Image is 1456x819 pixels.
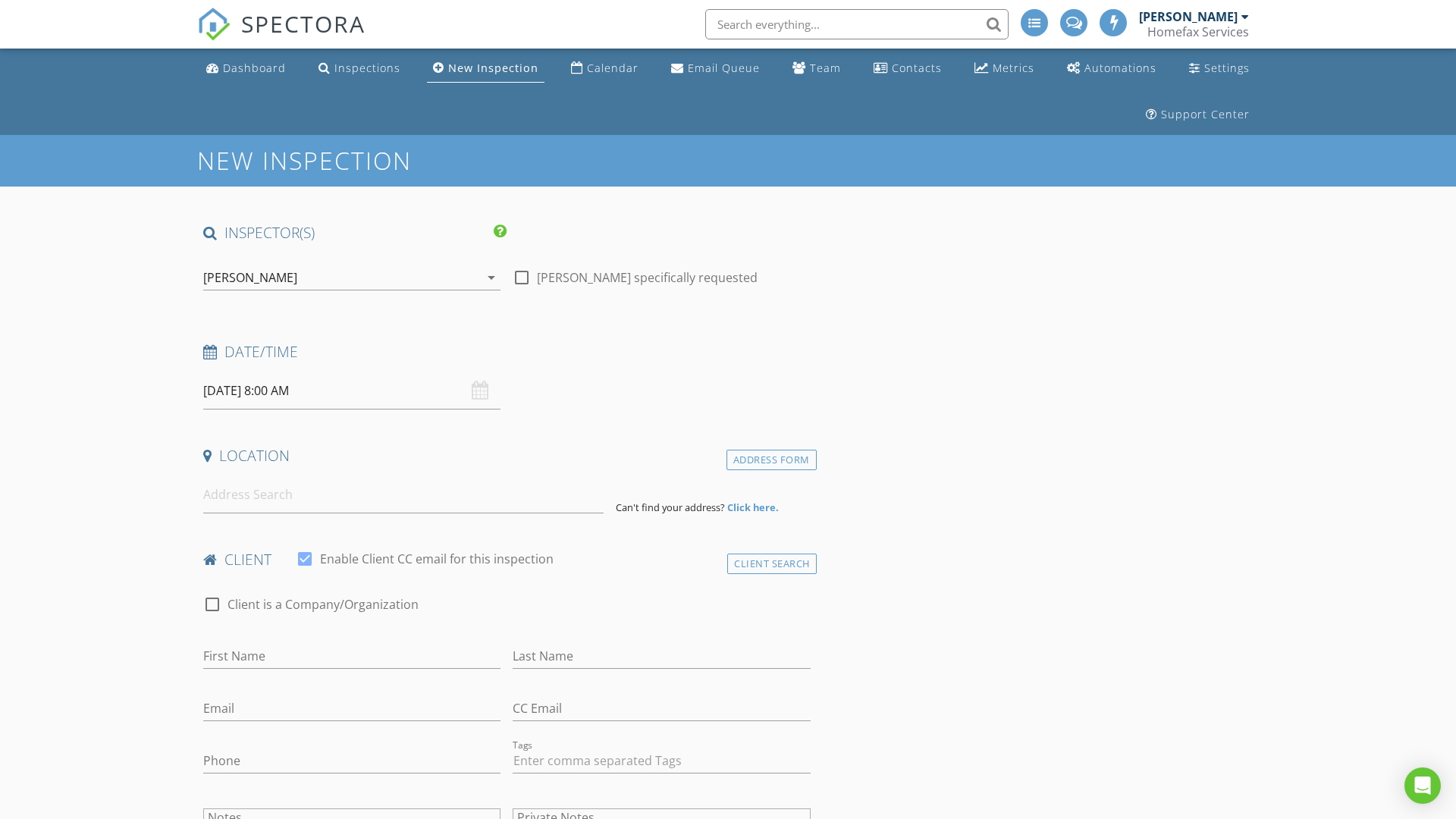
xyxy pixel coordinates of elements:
[587,61,639,75] div: Calendar
[1183,55,1256,83] a: Settings
[227,597,419,612] label: Client is a Company/Organization
[320,551,554,566] label: Enable Client CC email for this inspection
[892,61,942,75] div: Contacts
[1139,9,1238,24] div: [PERSON_NAME]
[1140,101,1256,129] a: Support Center
[203,550,811,570] h4: client
[197,8,231,41] img: The Best Home Inspection Software - Spectora
[705,9,1009,39] input: Search everything...
[241,8,366,39] span: SPECTORA
[203,372,500,409] input: Select date
[200,55,292,83] a: Dashboard
[203,342,811,362] h4: Date/Time
[223,61,286,75] div: Dashboard
[203,223,507,243] h4: INSPECTOR(S)
[665,55,766,83] a: Email Queue
[203,446,811,466] h4: Location
[427,55,544,83] a: New Inspection
[810,61,841,75] div: Team
[1204,61,1250,75] div: Settings
[968,55,1040,83] a: Metrics
[868,55,948,83] a: Contacts
[1084,61,1156,75] div: Automations
[203,476,604,513] input: Address Search
[537,270,758,285] label: [PERSON_NAME] specifically requested
[616,500,725,514] span: Can't find your address?
[197,20,366,52] a: SPECTORA
[727,554,817,574] div: Client Search
[993,61,1034,75] div: Metrics
[727,500,779,514] strong: Click here.
[1404,767,1441,804] div: Open Intercom Messenger
[726,450,817,470] div: Address Form
[197,147,533,174] h1: New Inspection
[482,268,500,287] i: arrow_drop_down
[1147,24,1249,39] div: Homefax Services
[1061,55,1163,83] a: Automations (Advanced)
[688,61,760,75] div: Email Queue
[1161,107,1250,121] div: Support Center
[334,61,400,75] div: Inspections
[203,271,297,284] div: [PERSON_NAME]
[448,61,538,75] div: New Inspection
[565,55,645,83] a: Calendar
[312,55,406,83] a: Inspections
[786,55,847,83] a: Team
